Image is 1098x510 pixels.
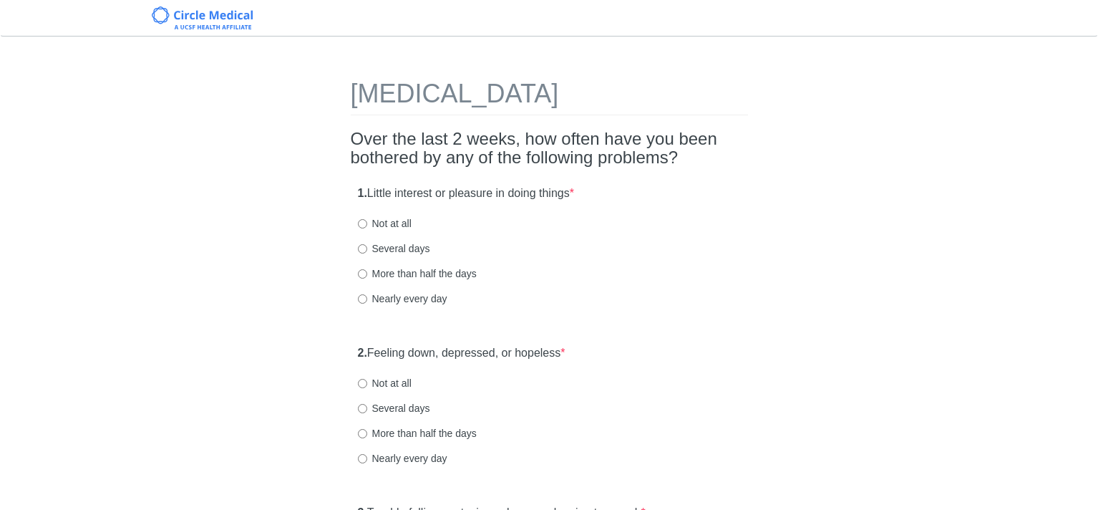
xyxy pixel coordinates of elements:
[358,376,412,390] label: Not at all
[358,451,447,466] label: Nearly every day
[358,401,430,415] label: Several days
[358,241,430,256] label: Several days
[358,454,367,463] input: Nearly every day
[358,426,477,441] label: More than half the days
[358,292,447,306] label: Nearly every day
[358,345,565,362] label: Feeling down, depressed, or hopeless
[358,244,367,254] input: Several days
[152,6,253,29] img: Circle Medical Logo
[351,80,748,115] h1: [MEDICAL_DATA]
[358,216,412,231] label: Not at all
[358,429,367,438] input: More than half the days
[358,379,367,388] input: Not at all
[358,347,367,359] strong: 2.
[358,269,367,279] input: More than half the days
[358,404,367,413] input: Several days
[358,187,367,199] strong: 1.
[358,266,477,281] label: More than half the days
[358,219,367,228] input: Not at all
[351,130,748,168] h2: Over the last 2 weeks, how often have you been bothered by any of the following problems?
[358,186,574,202] label: Little interest or pleasure in doing things
[358,294,367,304] input: Nearly every day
